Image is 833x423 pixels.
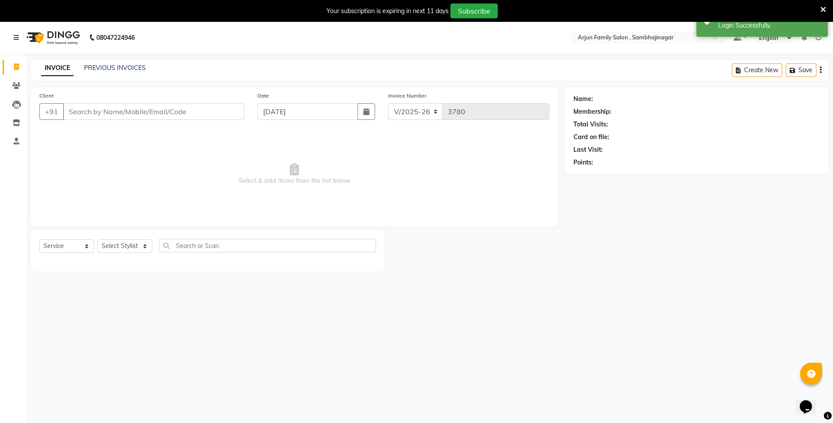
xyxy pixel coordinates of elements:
div: Last Visit: [573,145,603,154]
button: Create New [732,63,782,77]
div: Membership: [573,107,612,116]
label: Client [39,92,53,100]
label: Date [257,92,269,100]
div: Name: [573,94,593,104]
div: Total Visits: [573,120,608,129]
div: Card on file: [573,133,609,142]
a: INVOICE [41,60,74,76]
button: Subscribe [450,3,498,18]
b: 08047224946 [96,25,135,50]
button: +91 [39,103,64,120]
label: Invoice Number [388,92,426,100]
button: Save [786,63,816,77]
input: Search or Scan [159,239,376,252]
img: logo [22,25,82,50]
div: Points: [573,158,593,167]
span: Select & add items from the list below [39,130,549,218]
a: PREVIOUS INVOICES [84,64,146,72]
input: Search by Name/Mobile/Email/Code [63,103,244,120]
iframe: chat widget [796,388,824,414]
div: Login Successfully. [718,21,821,30]
div: Your subscription is expiring in next 11 days [327,7,449,16]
